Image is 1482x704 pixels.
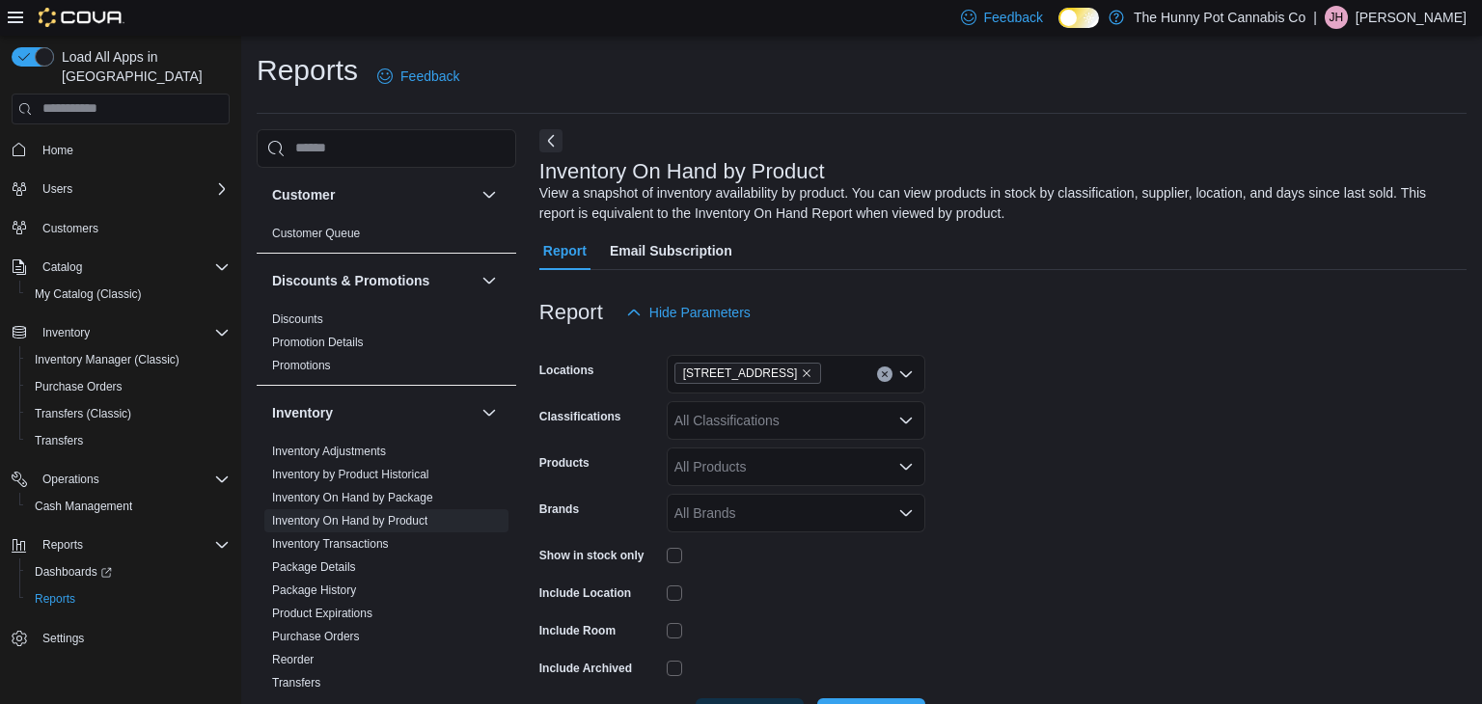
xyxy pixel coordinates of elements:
span: Inventory [42,325,90,340]
img: Cova [39,8,124,27]
span: Dashboards [27,560,230,583]
span: Customers [42,221,98,236]
span: Inventory On Hand by Product [272,513,427,528]
span: Package History [272,582,356,598]
label: Show in stock only [539,548,645,563]
a: Customers [35,217,106,240]
button: Reports [4,531,237,558]
h1: Reports [257,51,358,90]
button: Discounts & Promotions [272,271,474,290]
button: Hide Parameters [618,293,758,332]
button: Open list of options [898,413,914,428]
span: My Catalog (Classic) [35,286,142,302]
a: My Catalog (Classic) [27,283,150,306]
button: Remove 600 Fleet St from selection in this group [801,367,812,379]
span: Purchase Orders [272,629,360,644]
button: Purchase Orders [19,373,237,400]
button: Inventory Manager (Classic) [19,346,237,373]
a: Customer Queue [272,227,360,240]
span: Load All Apps in [GEOGRAPHIC_DATA] [54,47,230,86]
span: Inventory Transactions [272,536,389,552]
a: Reorder [272,653,314,666]
a: Package Details [272,560,356,574]
span: Reports [35,533,230,556]
button: Open list of options [898,366,914,382]
span: Discounts [272,311,323,327]
a: Feedback [370,57,467,95]
span: Catalog [42,259,82,275]
a: Inventory Transactions [272,537,389,551]
button: Customer [272,185,474,204]
a: Discounts [272,312,323,326]
span: Feedback [400,67,459,86]
button: Catalog [35,256,90,279]
span: Inventory Adjustments [272,444,386,459]
div: Customer [257,222,516,253]
a: Home [35,139,81,162]
a: Inventory Manager (Classic) [27,348,187,371]
a: Purchase Orders [27,375,130,398]
span: Report [543,231,587,270]
button: Catalog [4,254,237,281]
span: Customers [35,216,230,240]
label: Products [539,455,590,471]
div: Discounts & Promotions [257,308,516,385]
span: Settings [35,626,230,650]
button: Customer [478,183,501,206]
a: Inventory On Hand by Package [272,491,433,504]
a: Inventory Adjustments [272,445,386,458]
span: [STREET_ADDRESS] [683,364,798,383]
span: Inventory On Hand by Package [272,490,433,505]
span: Package Details [272,559,356,575]
label: Include Location [539,585,631,601]
span: Transfers [27,429,230,452]
span: 600 Fleet St [674,363,822,384]
button: Transfers (Classic) [19,400,237,427]
span: Inventory Manager (Classic) [35,352,179,367]
button: Inventory [272,403,474,422]
span: My Catalog (Classic) [27,283,230,306]
a: Promotions [272,359,331,372]
span: Transfers [35,433,83,448]
div: Jason Harrison [1325,6,1348,29]
button: Next [539,129,563,152]
button: Clear input [877,366,892,382]
span: Cash Management [35,499,132,514]
span: Operations [42,472,99,487]
a: Package History [272,583,356,597]
a: Transfers (Classic) [27,402,139,425]
span: JH [1330,6,1344,29]
span: Settings [42,631,84,646]
a: Transfers [272,676,320,690]
button: Operations [4,466,237,493]
span: Purchase Orders [35,379,123,394]
a: Transfers [27,429,91,452]
span: Users [35,177,230,201]
label: Include Archived [539,661,632,676]
span: Transfers (Classic) [27,402,230,425]
span: Inventory Manager (Classic) [27,348,230,371]
span: Home [42,143,73,158]
div: Inventory [257,440,516,702]
span: Email Subscription [610,231,732,270]
p: | [1313,6,1317,29]
h3: Discounts & Promotions [272,271,429,290]
a: Dashboards [27,560,120,583]
label: Brands [539,501,579,517]
button: Inventory [35,321,97,344]
span: Reports [42,537,83,553]
span: Product Expirations [272,606,372,621]
button: Reports [19,585,237,612]
span: Feedback [984,8,1043,27]
button: Cash Management [19,493,237,520]
span: Promotion Details [272,335,364,350]
span: Cash Management [27,495,230,518]
h3: Inventory [272,403,333,422]
span: Catalog [35,256,230,279]
a: Settings [35,627,92,650]
a: Product Expirations [272,607,372,620]
span: Users [42,181,72,197]
button: My Catalog (Classic) [19,281,237,308]
button: Users [35,177,80,201]
label: Include Room [539,623,616,638]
